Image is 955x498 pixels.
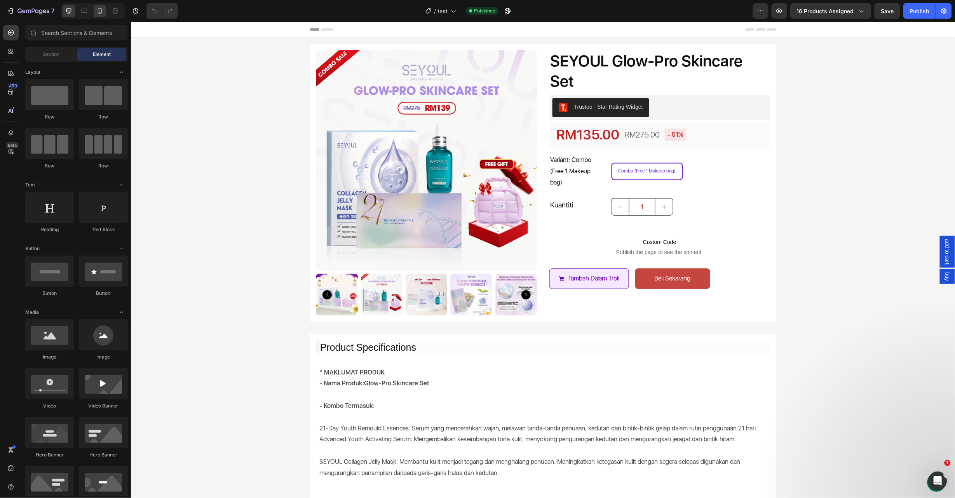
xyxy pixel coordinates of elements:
div: 450 [7,83,19,89]
div: Row [25,162,74,169]
span: Save [881,8,894,14]
div: Trustoo - Star Rating Widget [443,81,512,89]
button: Publish [903,3,936,19]
p: Beli Sekarang [524,251,560,263]
div: Row [25,113,74,120]
span: Section [43,51,60,58]
div: Beta [6,142,19,148]
button: 16 products assigned [790,3,871,19]
span: Custom Code [425,216,633,225]
span: Toggle open [115,306,128,319]
div: Publish [910,7,929,15]
button: decrement [481,177,498,193]
div: Undo/Redo [146,3,178,19]
button: Tambah Dalam Troli [418,247,498,267]
span: Element [93,51,111,58]
span: Media [25,309,39,316]
span: 16 products assigned [797,7,854,15]
span: 1 [945,460,951,466]
p: 7 [51,6,54,16]
span: Combo (Free 1 Makeup bag) [488,146,545,152]
div: Button [79,290,128,297]
span: Toggle open [115,179,128,191]
strong: - Kombo Termasuk: [188,380,244,388]
b: Glow-Pro Skincare Set [233,358,298,365]
div: RM135.00 [425,100,490,126]
span: Layout [25,69,40,76]
button: 7 [3,3,58,19]
span: add to cart [813,217,821,243]
div: Video Banner [79,402,128,409]
span: Text [25,181,35,188]
div: Row [79,162,128,169]
span: 21-Day Youth Remould Essences: Serum yang mencerahkan wajah, melawan tanda-tanda penuaan, kedutan... [188,403,627,410]
button: increment [525,177,542,193]
div: RM275.00 [493,105,530,121]
div: Image [79,353,128,360]
legend: Variant: Combo (Free 1 Makeup bag) [418,132,465,167]
span: Published [474,7,495,14]
input: quantity [498,177,525,193]
div: Row [79,113,128,120]
img: Trustoo.png [428,81,437,91]
strong: * MAKLUMAT PRODUK [188,347,254,354]
span: / [434,7,436,15]
span: Toggle open [115,242,128,255]
span: test [437,7,448,15]
button: <p>Beli Sekarang</p> [504,247,579,267]
span: Toggle open [115,66,128,78]
strong: - Nama Produk: [188,358,233,365]
div: Text Block [79,226,128,233]
button: Trustoo - Star Rating Widget [422,77,518,95]
span: buy [813,251,821,259]
button: Carousel Back Arrow [192,268,201,278]
div: Image [25,353,74,360]
div: Button [25,290,74,297]
span: Advanced Youth Activating Serum: Mengembalikan keseimbangan tona kulit, menyokong pengurangan ked... [188,414,610,454]
button: Save [875,3,900,19]
div: Hero Banner [25,451,74,458]
pre: - 51% [534,107,556,119]
div: Heading [25,226,74,233]
div: Video [25,402,74,409]
span: Button [25,245,40,252]
iframe: Intercom live chat [929,472,947,490]
div: Tambah Dalam Troli [437,251,489,263]
input: Search Sections & Elements [25,25,128,40]
span: Publish the page to see the content. [425,226,633,234]
div: Hero Banner [79,451,128,458]
h2: SEYOUL Glow-Pro Skincare Set [418,28,639,70]
button: Carousel Next Arrow [390,268,400,278]
p: Kuantiti [419,177,443,190]
h2: Product Specifications [188,319,639,333]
